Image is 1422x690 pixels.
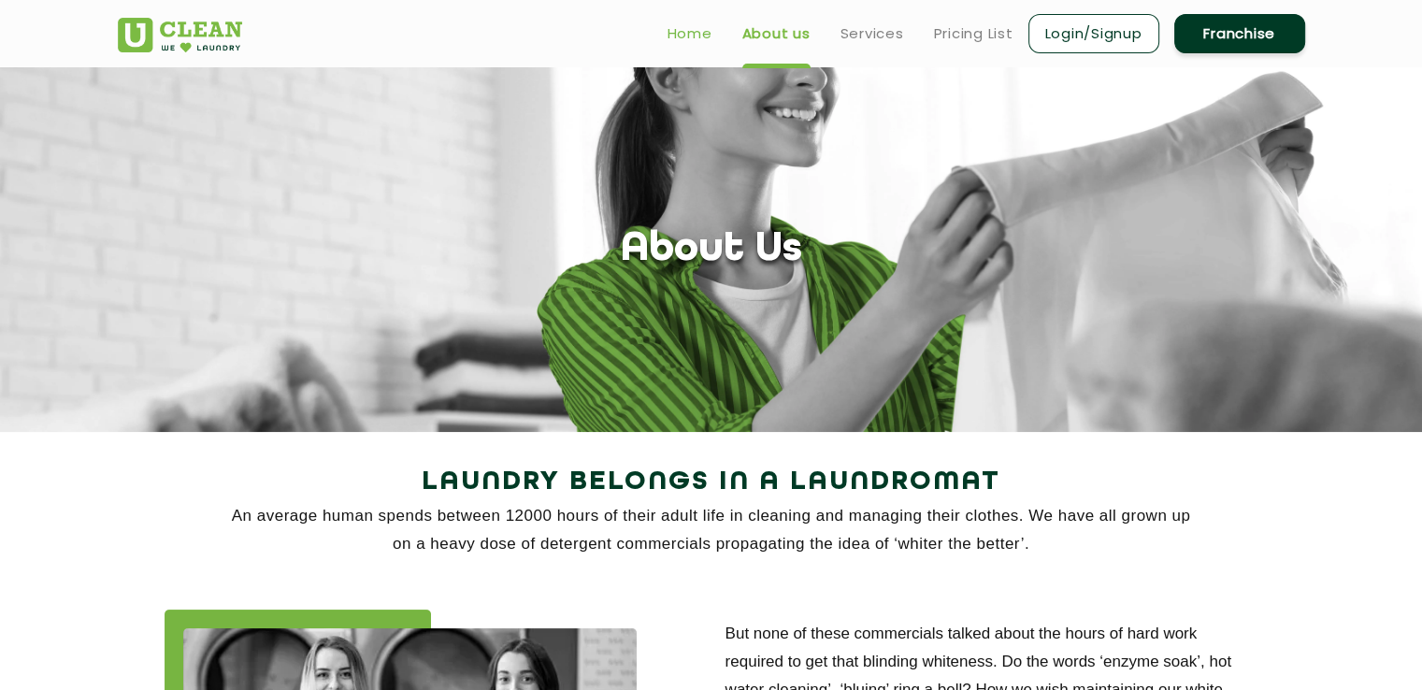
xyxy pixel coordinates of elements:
img: UClean Laundry and Dry Cleaning [118,18,242,52]
p: An average human spends between 12000 hours of their adult life in cleaning and managing their cl... [118,502,1305,558]
a: Home [668,22,712,45]
a: Pricing List [934,22,1013,45]
a: Login/Signup [1028,14,1159,53]
a: About us [742,22,811,45]
h2: Laundry Belongs in a Laundromat [118,460,1305,505]
a: Franchise [1174,14,1305,53]
h1: About Us [621,226,802,274]
a: Services [840,22,904,45]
